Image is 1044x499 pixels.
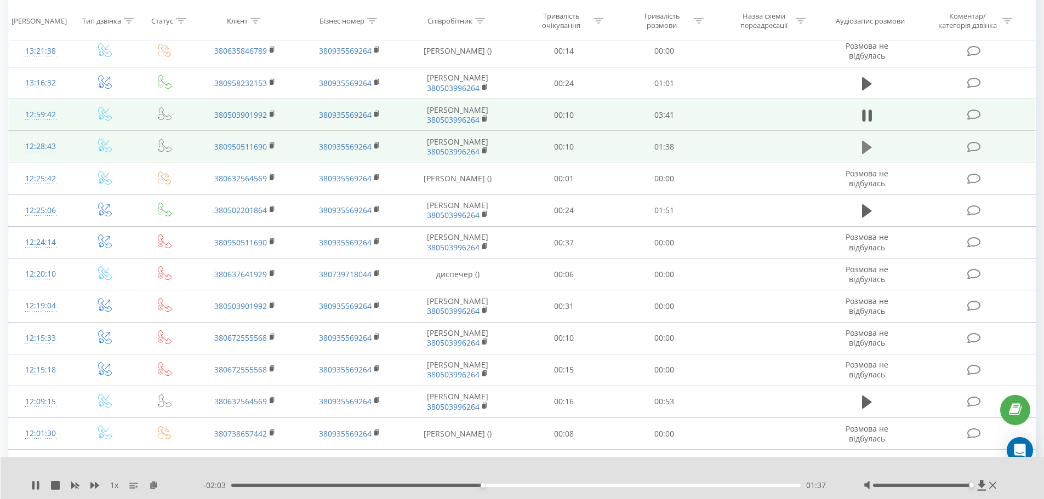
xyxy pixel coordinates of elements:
td: 01:51 [614,194,715,226]
a: 380503996264 [427,402,480,412]
td: 00:31 [514,290,614,322]
td: 00:53 [614,386,715,417]
div: Назва схеми переадресації [734,12,793,30]
td: 00:10 [514,131,614,163]
a: 380503996264 [427,337,480,348]
div: 12:01:00 [20,455,62,476]
span: 01:37 [806,480,826,491]
td: 00:37 [514,227,614,259]
a: 380950511690 [214,237,267,248]
td: [PERSON_NAME] () [402,35,514,67]
div: 12:20:10 [20,263,62,285]
span: Розмова не відбулась [846,41,888,61]
a: 380503996264 [427,146,480,157]
td: 00:00 [614,290,715,322]
a: 380935569264 [319,237,372,248]
div: 12:19:04 [20,295,62,317]
a: 380502201864 [214,205,267,215]
td: [PERSON_NAME] [402,450,514,481]
a: 380632564569 [214,396,267,406]
a: 380738657442 [214,428,267,439]
a: 380935569264 [319,110,372,120]
span: Розмова не відбулась [846,455,888,475]
td: 00:00 [614,163,715,194]
div: Клієнт [227,16,248,25]
td: 00:16 [514,386,614,417]
div: 12:15:33 [20,328,62,349]
td: 00:24 [514,194,614,226]
td: 00:24 [514,67,614,99]
td: 00:00 [614,227,715,259]
a: 380935569264 [319,428,372,439]
a: 380935569264 [319,78,372,88]
td: [PERSON_NAME] [402,99,514,131]
span: Розмова не відбулась [846,423,888,444]
div: Open Intercom Messenger [1007,437,1033,463]
span: Розмова не відбулась [846,328,888,348]
td: [PERSON_NAME] [402,131,514,163]
td: 00:10 [514,322,614,354]
div: Статус [151,16,173,25]
td: [PERSON_NAME] () [402,163,514,194]
div: Тривалість очікування [532,12,591,30]
a: 380672555568 [214,332,267,343]
span: Розмова не відбулась [846,168,888,188]
div: 12:01:30 [20,423,62,444]
span: Розмова не відбулась [846,359,888,380]
a: 380739718044 [319,269,372,279]
a: 380935569264 [319,332,372,343]
div: 13:21:38 [20,41,62,62]
td: 00:00 [614,35,715,67]
div: 13:16:32 [20,72,62,94]
div: Тип дзвінка [82,16,121,25]
a: 380503996264 [427,306,480,316]
td: 00:15 [514,354,614,386]
div: 12:09:15 [20,391,62,412]
a: 380503996264 [427,83,480,93]
div: [PERSON_NAME] [12,16,67,25]
a: 380935569264 [319,141,372,152]
div: Коментар/категорія дзвінка [935,12,1000,30]
td: 00:00 [614,418,715,450]
td: [PERSON_NAME] [402,322,514,354]
td: диспечер () [402,259,514,290]
a: 380958232153 [214,78,267,88]
div: Тривалість розмови [632,12,691,30]
td: 00:00 [614,354,715,386]
td: [PERSON_NAME] [402,227,514,259]
td: 00:14 [514,35,614,67]
a: 380503996264 [427,210,480,220]
td: 00:22 [514,450,614,481]
a: 380637641929 [214,269,267,279]
td: [PERSON_NAME] () [402,418,514,450]
a: 380935569264 [319,396,372,406]
a: 380935569264 [319,364,372,375]
td: 00:06 [514,259,614,290]
td: 00:00 [614,450,715,481]
td: 00:00 [614,259,715,290]
td: [PERSON_NAME] [402,354,514,386]
a: 380503996264 [427,369,480,380]
td: 01:38 [614,131,715,163]
div: 12:25:06 [20,200,62,221]
div: 12:25:42 [20,168,62,190]
div: Бізнес номер [320,16,364,25]
td: 00:08 [514,418,614,450]
td: [PERSON_NAME] [402,386,514,417]
td: 00:01 [514,163,614,194]
a: 380503901992 [214,301,267,311]
td: [PERSON_NAME] [402,194,514,226]
td: 00:00 [614,322,715,354]
div: Співробітник [427,16,472,25]
a: 380950511690 [214,141,267,152]
td: [PERSON_NAME] [402,290,514,322]
span: Розмова не відбулась [846,296,888,316]
span: Розмова не відбулась [846,232,888,252]
a: 380503901992 [214,110,267,120]
div: 12:28:43 [20,136,62,157]
div: 12:15:18 [20,359,62,381]
td: 03:41 [614,99,715,131]
span: - 02:03 [203,480,231,491]
td: [PERSON_NAME] [402,67,514,99]
div: 12:59:42 [20,104,62,125]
